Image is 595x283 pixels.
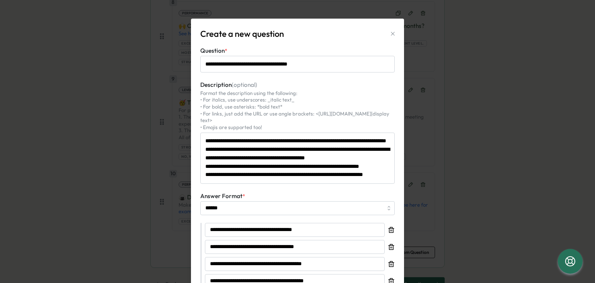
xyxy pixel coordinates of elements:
[200,28,284,40] p: Create a new question
[200,192,242,200] span: Answer Format
[200,47,225,54] span: Question
[200,90,389,130] span: Format the description using the following: • For italics, use underscores: _italic text_ • For b...
[232,81,257,88] span: (optional)
[200,81,257,88] span: Description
